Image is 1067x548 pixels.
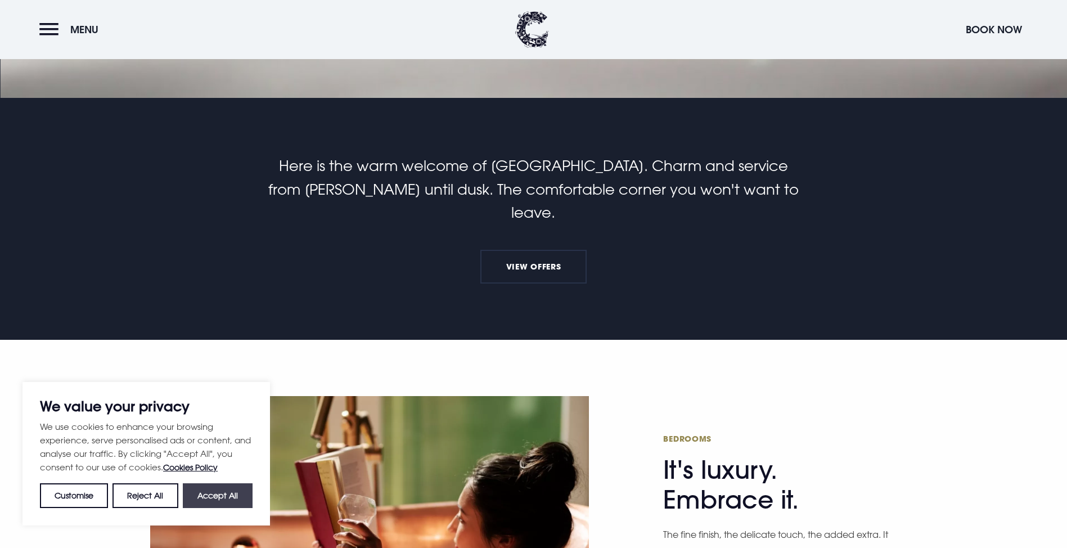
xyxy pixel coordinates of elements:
p: We value your privacy [40,399,253,413]
button: Reject All [112,483,178,508]
div: We value your privacy [22,382,270,525]
button: Accept All [183,483,253,508]
p: Here is the warm welcome of [GEOGRAPHIC_DATA]. Charm and service from [PERSON_NAME] until dusk. T... [265,154,801,224]
span: Menu [70,23,98,36]
h2: It's luxury. Embrace it. [663,433,883,515]
button: Book Now [960,17,1028,42]
p: We use cookies to enhance your browsing experience, serve personalised ads or content, and analys... [40,420,253,474]
button: Menu [39,17,104,42]
a: View Offers [480,250,586,284]
a: Cookies Policy [163,462,218,472]
button: Customise [40,483,108,508]
span: Bedrooms [663,433,883,444]
img: Clandeboye Lodge [515,11,549,48]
